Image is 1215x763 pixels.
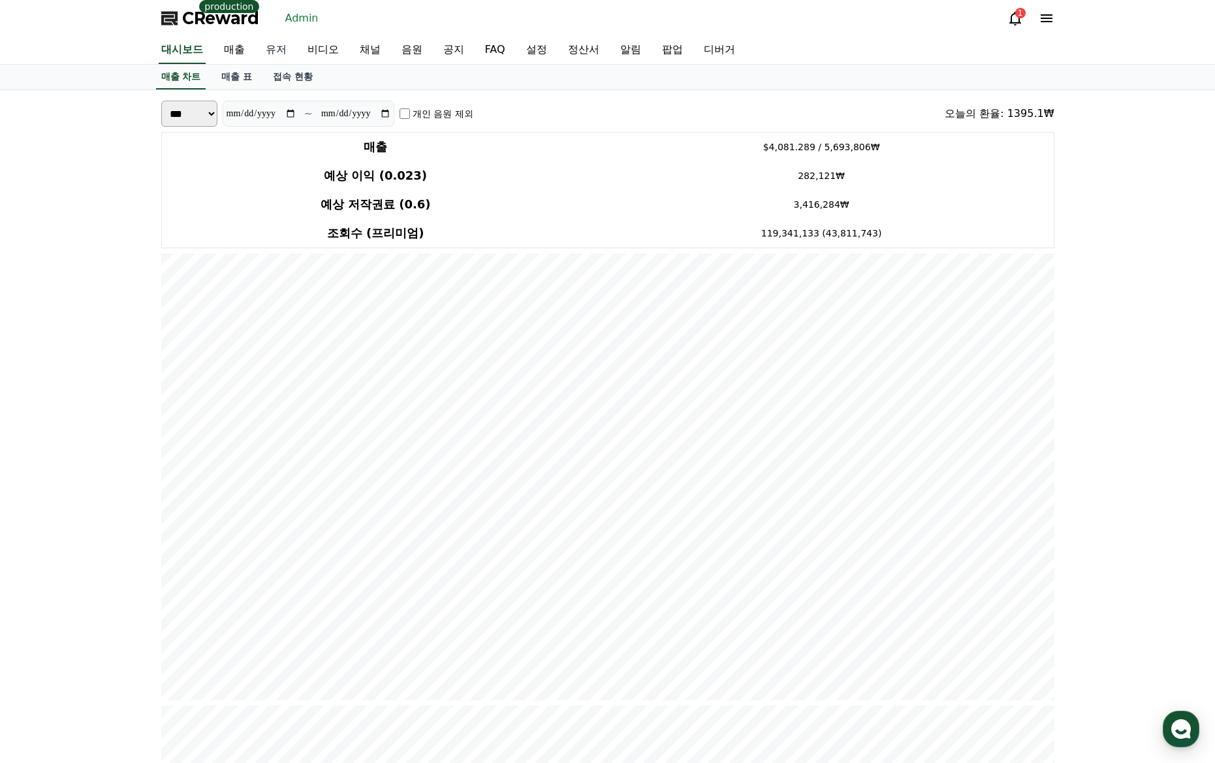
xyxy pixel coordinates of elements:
[4,414,86,447] a: 홈
[433,37,475,64] a: 공지
[590,133,1054,162] td: $4,081.289 / 5,693,806₩
[119,434,135,445] span: 대화
[280,8,324,29] a: Admin
[262,65,323,89] a: 접속 현황
[590,219,1054,248] td: 119,341,133 (43,811,743)
[167,167,584,185] h4: 예상 이익 (0.023)
[156,65,206,89] a: 매출 차트
[304,106,313,122] p: ~
[391,37,433,64] a: 음원
[652,37,693,64] a: 팝업
[1007,10,1023,26] a: 1
[168,414,251,447] a: 설정
[41,434,49,444] span: 홈
[297,37,349,64] a: 비디오
[211,65,262,89] a: 매출 표
[349,37,391,64] a: 채널
[167,224,584,242] h4: 조회수 (프리미엄)
[86,414,168,447] a: 대화
[558,37,610,64] a: 정산서
[161,8,259,29] a: CReward
[213,37,255,64] a: 매출
[167,195,584,214] h4: 예상 저작권료 (0.6)
[693,37,746,64] a: 디버거
[167,138,584,156] h4: 매출
[590,161,1054,190] td: 282,121₩
[255,37,297,64] a: 유저
[516,37,558,64] a: 설정
[590,190,1054,219] td: 3,416,284₩
[475,37,516,64] a: FAQ
[202,434,217,444] span: 설정
[610,37,652,64] a: 알림
[1015,8,1026,18] div: 1
[159,37,206,64] a: 대시보드
[413,107,473,120] label: 개인 음원 제외
[182,8,259,29] span: CReward
[945,106,1054,122] div: 오늘의 환율: 1395.1₩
